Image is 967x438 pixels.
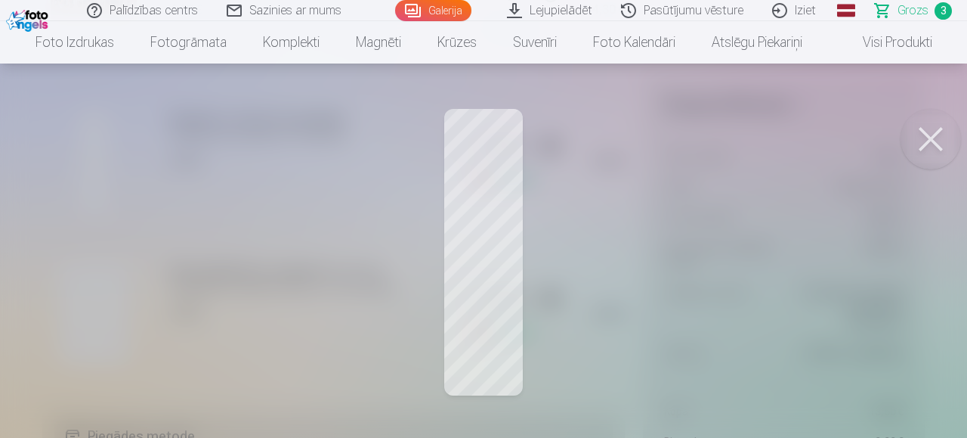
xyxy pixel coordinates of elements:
[132,21,245,64] a: Fotogrāmata
[495,21,575,64] a: Suvenīri
[17,21,132,64] a: Foto izdrukas
[6,6,52,32] img: /fa1
[694,21,820,64] a: Atslēgu piekariņi
[575,21,694,64] a: Foto kalendāri
[245,21,338,64] a: Komplekti
[935,2,952,20] span: 3
[338,21,419,64] a: Magnēti
[820,21,950,64] a: Visi produkti
[897,2,928,20] span: Grozs
[419,21,495,64] a: Krūzes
